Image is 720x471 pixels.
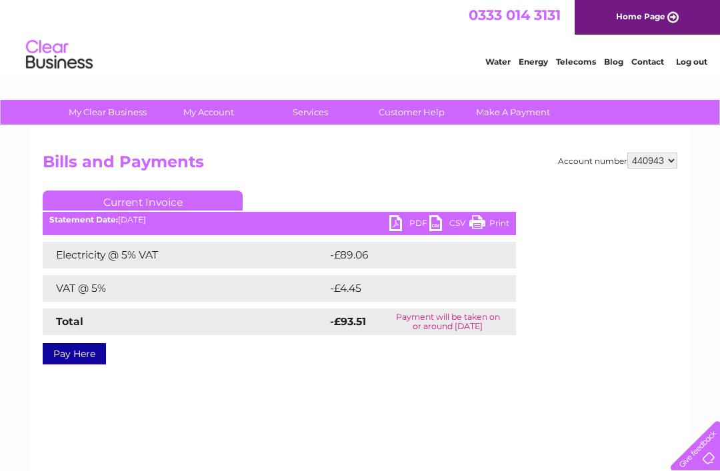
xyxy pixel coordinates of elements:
[46,7,676,65] div: Clear Business is a trading name of Verastar Limited (registered in [GEOGRAPHIC_DATA] No. 3667643...
[56,315,83,328] strong: Total
[604,57,623,67] a: Blog
[556,57,596,67] a: Telecoms
[255,100,365,125] a: Services
[389,215,429,235] a: PDF
[25,35,93,75] img: logo.png
[485,57,511,67] a: Water
[631,57,664,67] a: Contact
[429,215,469,235] a: CSV
[43,191,243,211] a: Current Invoice
[43,343,106,364] a: Pay Here
[357,100,467,125] a: Customer Help
[676,57,707,67] a: Log out
[469,215,509,235] a: Print
[327,242,492,268] td: -£89.06
[43,242,327,268] td: Electricity @ 5% VAT
[330,315,366,328] strong: -£93.51
[379,308,516,335] td: Payment will be taken on or around [DATE]
[558,153,677,169] div: Account number
[43,275,327,302] td: VAT @ 5%
[469,7,561,23] a: 0333 014 3131
[458,100,568,125] a: Make A Payment
[49,215,118,225] b: Statement Date:
[43,215,516,225] div: [DATE]
[43,153,677,178] h2: Bills and Payments
[53,100,163,125] a: My Clear Business
[519,57,548,67] a: Energy
[154,100,264,125] a: My Account
[327,275,488,302] td: -£4.45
